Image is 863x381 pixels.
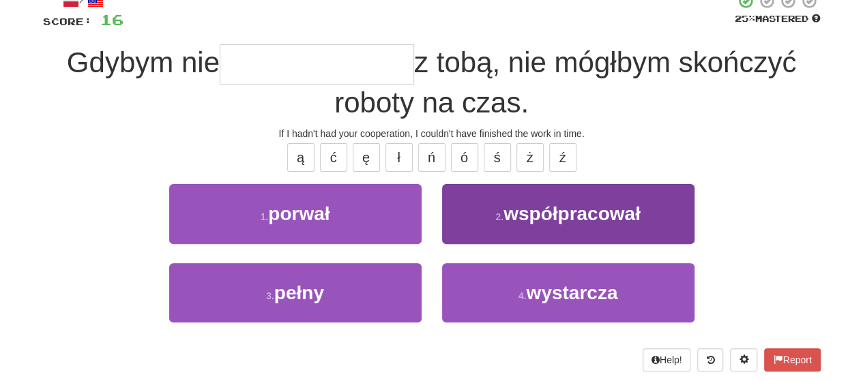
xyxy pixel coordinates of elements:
[526,282,617,303] span: wystarcza
[503,203,641,224] span: współpracował
[169,263,422,322] button: 3.pełny
[266,290,274,301] small: 3 .
[320,143,347,172] button: ć
[442,184,694,243] button: 2.współpracował
[549,143,576,172] button: ź
[100,11,123,28] span: 16
[353,143,380,172] button: ę
[385,143,413,172] button: ł
[442,263,694,322] button: 4.wystarcza
[287,143,315,172] button: ą
[735,13,821,25] div: Mastered
[268,203,330,224] span: porwał
[261,211,269,222] small: 1 .
[518,290,527,301] small: 4 .
[764,348,820,371] button: Report
[43,127,821,140] div: If I hadn't had your cooperation, I couldn't have finished the work in time.
[67,46,220,78] span: Gdybym nie
[418,143,445,172] button: ń
[697,348,723,371] button: Round history (alt+y)
[735,13,755,24] span: 25 %
[169,184,422,243] button: 1.porwał
[43,16,92,27] span: Score:
[643,348,691,371] button: Help!
[516,143,544,172] button: ż
[495,211,503,222] small: 2 .
[274,282,324,303] span: pełny
[484,143,511,172] button: ś
[451,143,478,172] button: ó
[334,46,796,119] span: z tobą, nie mógłbym skończyć roboty na czas.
